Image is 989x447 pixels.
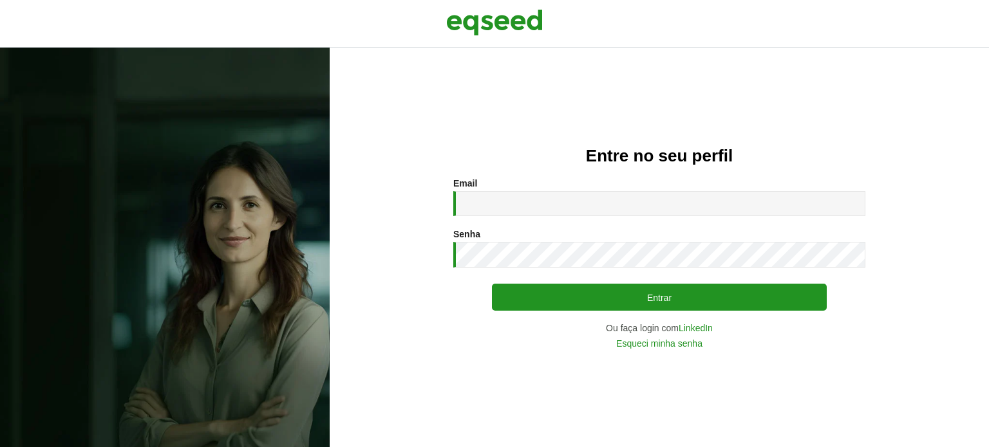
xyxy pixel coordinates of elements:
label: Email [453,179,477,188]
label: Senha [453,230,480,239]
a: LinkedIn [679,324,713,333]
img: EqSeed Logo [446,6,543,39]
h2: Entre no seu perfil [355,147,963,165]
div: Ou faça login com [453,324,865,333]
button: Entrar [492,284,827,311]
a: Esqueci minha senha [616,339,702,348]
